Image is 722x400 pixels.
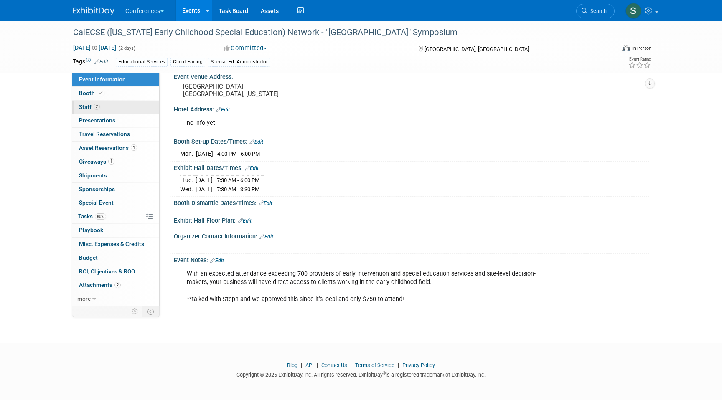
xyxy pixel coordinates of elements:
[72,278,159,292] a: Attachments2
[174,230,649,241] div: Organizer Contact Information:
[72,87,159,100] a: Booth
[183,83,363,98] pre: [GEOGRAPHIC_DATA] [GEOGRAPHIC_DATA], [US_STATE]
[321,362,347,368] a: Contact Us
[217,151,260,157] span: 4:00 PM - 6:00 PM
[180,149,196,158] td: Mon.
[348,362,354,368] span: |
[72,251,159,265] a: Budget
[238,218,252,224] a: Edit
[73,44,117,51] span: [DATE] [DATE]
[72,196,159,210] a: Special Event
[180,185,196,193] td: Wed.
[249,139,263,145] a: Edit
[632,45,651,51] div: In-Person
[355,362,394,368] a: Terms of Service
[99,91,103,95] i: Booth reservation complete
[73,57,108,67] td: Tags
[79,90,104,96] span: Booth
[72,265,159,278] a: ROI, Objectives & ROO
[208,58,270,66] div: Special Ed. Administrator
[72,238,159,251] a: Misc. Expenses & Credits
[174,254,649,265] div: Event Notes:
[108,158,114,165] span: 1
[587,8,607,14] span: Search
[91,44,99,51] span: to
[259,200,272,206] a: Edit
[79,117,115,124] span: Presentations
[79,268,135,275] span: ROI, Objectives & ROO
[72,169,159,182] a: Shipments
[95,213,106,220] span: 80%
[131,144,137,151] span: 1
[79,158,114,165] span: Giveaways
[79,76,126,83] span: Event Information
[79,241,144,247] span: Misc. Expenses & Credits
[217,177,259,183] span: 7:30 AM - 6:00 PM
[72,292,159,306] a: more
[174,71,649,81] div: Event Venue Address:
[315,362,320,368] span: |
[79,131,130,137] span: Travel Reservations
[180,176,196,185] td: Tue.
[79,281,121,288] span: Attachments
[576,4,615,18] a: Search
[174,162,649,172] div: Exhibit Hall Dates/Times:
[174,214,649,225] div: Exhibit Hall Floor Plan:
[72,155,159,169] a: Giveaways1
[196,185,213,193] td: [DATE]
[217,186,259,192] span: 7:30 AM - 3:30 PM
[181,115,557,132] div: no info yet
[216,107,230,113] a: Edit
[78,213,106,220] span: Tasks
[72,73,159,86] a: Event Information
[305,362,313,368] a: API
[174,135,649,146] div: Booth Set-up Dates/Times:
[79,144,137,151] span: Asset Reservations
[79,186,115,192] span: Sponsorships
[196,149,213,158] td: [DATE]
[94,104,100,110] span: 2
[72,101,159,114] a: Staff2
[72,128,159,141] a: Travel Reservations
[425,46,529,52] span: [GEOGRAPHIC_DATA], [GEOGRAPHIC_DATA]
[181,266,557,307] div: With an expected attendance exceeding 700 providers of early intervention and special education s...
[77,295,91,302] span: more
[70,25,602,40] div: CalECSE ([US_STATE] Early Childhood Special Education) Network - "[GEOGRAPHIC_DATA]" Symposium
[299,362,304,368] span: |
[128,306,142,317] td: Personalize Event Tab Strip
[221,44,270,53] button: Committed
[72,210,159,223] a: Tasks80%
[174,197,649,208] div: Booth Dismantle Dates/Times:
[72,224,159,237] a: Playbook
[396,362,401,368] span: |
[73,7,114,15] img: ExhibitDay
[94,59,108,65] a: Edit
[118,46,135,51] span: (2 days)
[565,43,651,56] div: Event Format
[622,45,630,51] img: Format-Inperson.png
[79,227,103,233] span: Playbook
[628,57,651,61] div: Event Rating
[174,103,649,114] div: Hotel Address:
[72,183,159,196] a: Sponsorships
[72,114,159,127] a: Presentations
[196,176,213,185] td: [DATE]
[402,362,435,368] a: Privacy Policy
[79,104,100,110] span: Staff
[142,306,160,317] td: Toggle Event Tabs
[287,362,297,368] a: Blog
[625,3,641,19] img: Sophie Buffo
[72,142,159,155] a: Asset Reservations1
[79,172,107,179] span: Shipments
[245,165,259,171] a: Edit
[114,282,121,288] span: 2
[170,58,205,66] div: Client-Facing
[210,258,224,263] a: Edit
[259,234,273,240] a: Edit
[116,58,168,66] div: Educational Services
[79,254,98,261] span: Budget
[79,199,114,206] span: Special Event
[383,371,386,375] sup: ®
